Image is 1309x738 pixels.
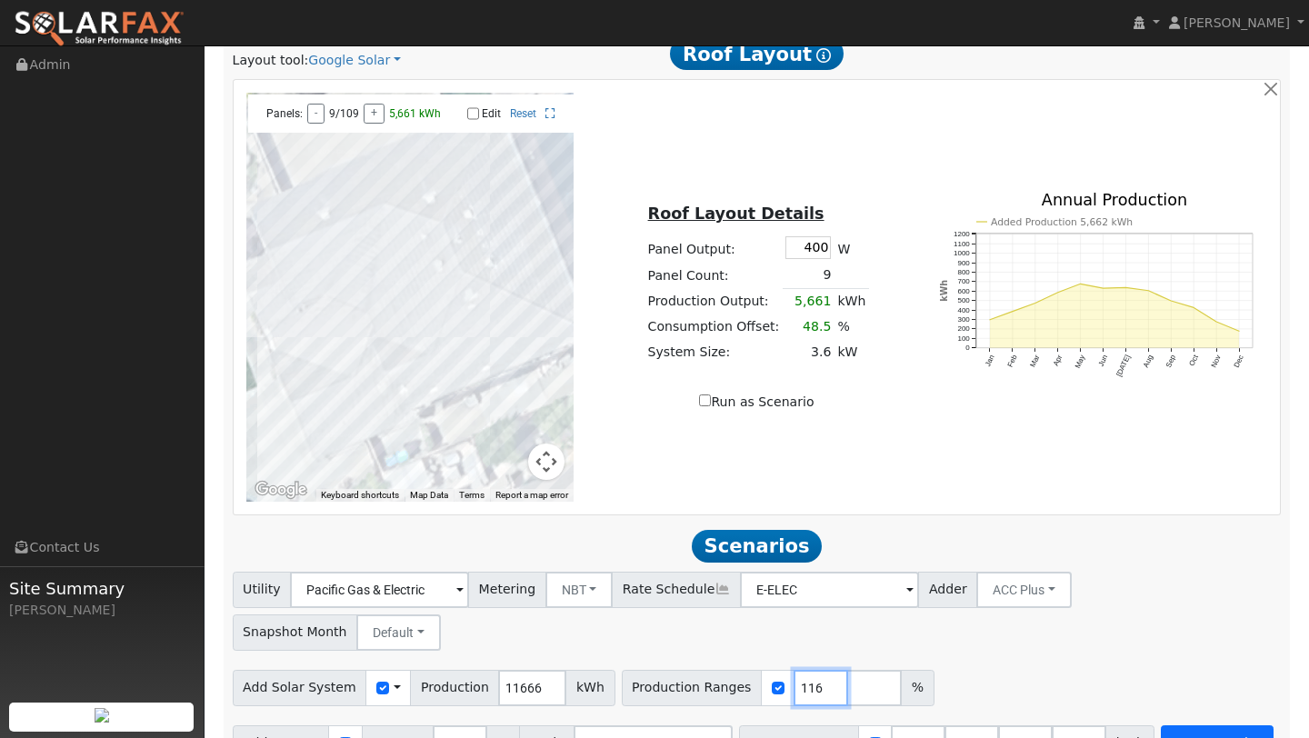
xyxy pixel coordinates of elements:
text: 600 [957,287,970,295]
text: 400 [957,306,970,314]
text: Annual Production [1042,192,1188,210]
span: [PERSON_NAME] [1184,15,1290,30]
span: Add Solar System [233,670,367,706]
circle: onclick="" [1170,300,1173,303]
span: Utility [233,572,292,608]
td: % [834,314,869,340]
img: Google [251,478,311,502]
span: Adder [918,572,977,608]
circle: onclick="" [1124,286,1127,289]
circle: onclick="" [1238,330,1241,333]
td: Panel Output: [645,233,783,262]
text: Sep [1164,354,1177,369]
text: 1100 [954,240,970,248]
img: SolarFax [14,10,185,48]
td: 9 [783,263,834,289]
text: Jan [984,354,996,369]
text: 900 [957,259,970,267]
circle: onclick="" [1011,311,1014,314]
a: Open this area in Google Maps (opens a new window) [251,478,311,502]
button: NBT [545,572,614,608]
circle: onclick="" [988,319,991,322]
td: 3.6 [783,340,834,365]
circle: onclick="" [1079,283,1082,285]
text: Nov [1210,354,1223,370]
span: Panels: [266,107,303,120]
circle: onclick="" [1034,302,1036,304]
td: System Size: [645,340,783,365]
u: Roof Layout Details [648,204,824,223]
circle: onclick="" [1056,292,1059,294]
button: Map camera controls [528,444,565,480]
text: Oct [1188,354,1201,368]
div: [PERSON_NAME] [9,601,195,620]
text: Dec [1233,354,1245,370]
span: 5,661 kWh [389,107,441,120]
button: Map Data [410,489,448,502]
text: Feb [1006,354,1019,369]
text: 1200 [954,231,970,239]
circle: onclick="" [1215,321,1218,324]
text: Jun [1097,354,1110,369]
text: [DATE] [1115,354,1133,379]
i: Show Help [816,48,831,63]
td: W [834,233,869,262]
label: Run as Scenario [699,393,814,412]
td: Panel Count: [645,263,783,289]
text: 500 [957,297,970,305]
text: 700 [957,278,970,286]
button: + [364,104,385,124]
text: 300 [957,316,970,324]
text: Aug [1142,354,1154,370]
circle: onclick="" [1102,287,1104,290]
text: Apr [1052,354,1064,367]
input: Run as Scenario [699,394,711,406]
input: Select a Rate Schedule [740,572,919,608]
td: kWh [834,288,869,314]
a: Google Solar [308,51,401,70]
span: Roof Layout [670,37,844,70]
input: Select a Utility [290,572,469,608]
span: % [901,670,934,706]
span: Scenarios [692,530,822,563]
circle: onclick="" [1193,306,1195,309]
text: 1000 [954,250,970,258]
span: Site Summary [9,576,195,601]
a: Report a map error [495,490,568,500]
text: kWh [939,280,949,302]
text: Mar [1029,354,1042,369]
span: Snapshot Month [233,614,358,651]
text: Added Production 5,662 kWh [991,216,1133,228]
text: 100 [957,334,970,343]
span: Metering [468,572,546,608]
text: May [1074,354,1087,371]
button: Default [356,614,441,651]
a: Full Screen [545,107,555,120]
text: 200 [957,325,970,334]
td: Consumption Offset: [645,314,783,340]
td: 5,661 [783,288,834,314]
img: retrieve [95,708,109,723]
span: Production [410,670,499,706]
a: Terms (opens in new tab) [459,490,485,500]
td: kW [834,340,869,365]
span: kWh [565,670,615,706]
span: Production Ranges [622,670,762,706]
circle: onclick="" [1147,290,1150,293]
span: Layout tool: [233,53,309,67]
span: Rate Schedule [612,572,741,608]
button: ACC Plus [976,572,1072,608]
button: - [307,104,325,124]
span: 9/109 [329,107,359,120]
text: 800 [957,269,970,277]
td: Production Output: [645,288,783,314]
label: Edit [482,107,501,120]
button: Keyboard shortcuts [321,489,399,502]
text: 0 [965,344,970,353]
a: Reset [510,107,536,120]
td: 48.5 [783,314,834,340]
